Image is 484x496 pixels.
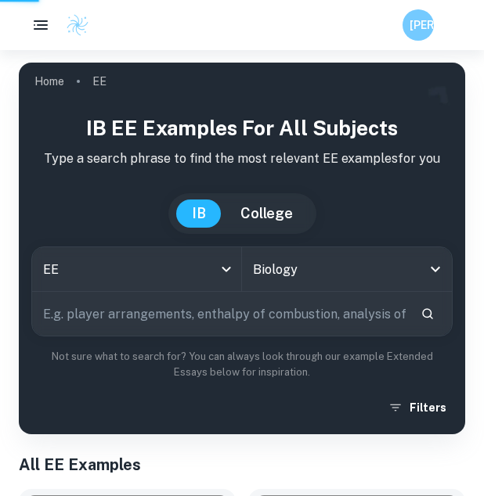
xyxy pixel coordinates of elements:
button: Filters [385,394,453,422]
div: EE [32,247,241,291]
button: [PERSON_NAME] [403,9,434,41]
a: Home [34,70,64,92]
p: Type a search phrase to find the most relevant EE examples for you [31,149,453,168]
button: Open [424,258,446,280]
a: Clastify logo [56,13,89,37]
p: Not sure what to search for? You can always look through our example Extended Essays below for in... [31,349,453,381]
img: Clastify logo [66,13,89,37]
h1: IB EE examples for all subjects [31,113,453,143]
h1: All EE Examples [19,453,465,476]
p: EE [92,73,107,90]
img: profile cover [19,63,465,434]
button: IB [176,199,222,228]
button: Search [414,300,441,327]
input: E.g. player arrangements, enthalpy of combustion, analysis of a big city... [32,292,408,336]
h6: [PERSON_NAME] [410,16,428,34]
button: College [225,199,309,228]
